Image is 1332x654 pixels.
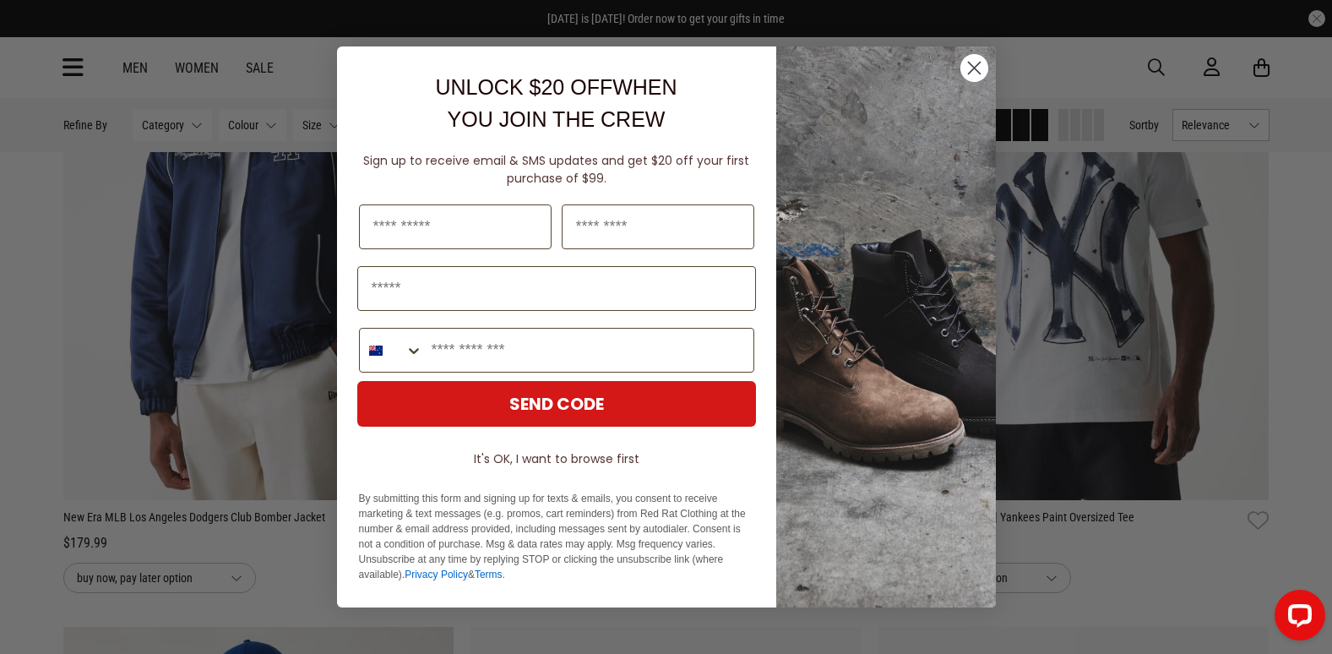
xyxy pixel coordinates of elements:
button: Close dialog [960,53,989,83]
p: By submitting this form and signing up for texts & emails, you consent to receive marketing & tex... [359,491,754,582]
input: First Name [359,204,552,249]
a: Terms [475,569,503,580]
span: WHEN [612,75,677,99]
img: f7662613-148e-4c88-9575-6c6b5b55a647.jpeg [776,46,996,608]
input: Email [357,266,756,311]
button: Search Countries [360,329,423,372]
span: Sign up to receive email & SMS updates and get $20 off your first purchase of $99. [363,152,749,187]
img: New Zealand [369,344,383,357]
iframe: LiveChat chat widget [1261,583,1332,654]
span: YOU JOIN THE CREW [448,107,666,131]
a: Privacy Policy [405,569,468,580]
span: UNLOCK $20 OFF [435,75,612,99]
button: SEND CODE [357,381,756,427]
button: It's OK, I want to browse first [357,444,756,474]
